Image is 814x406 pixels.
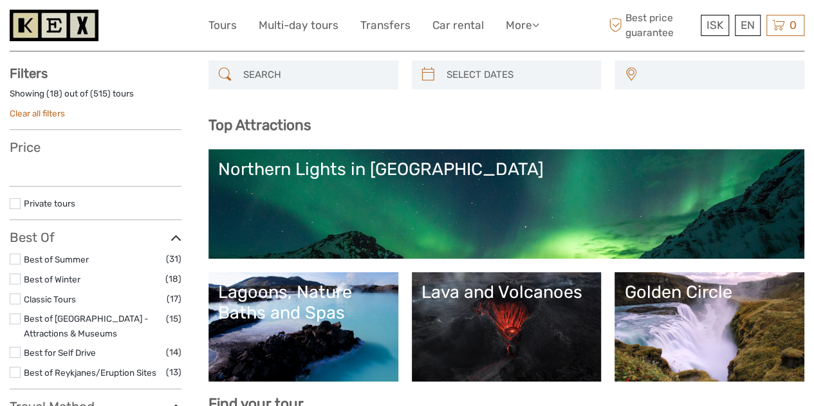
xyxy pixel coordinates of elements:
[93,88,107,100] label: 515
[10,230,181,245] h3: Best Of
[166,345,181,360] span: (14)
[10,140,181,155] h3: Price
[208,16,237,35] a: Tours
[166,365,181,380] span: (13)
[218,159,795,180] div: Northern Lights in [GEOGRAPHIC_DATA]
[24,198,75,208] a: Private tours
[218,282,389,372] a: Lagoons, Nature Baths and Spas
[421,282,592,302] div: Lava and Volcanoes
[735,15,761,36] div: EN
[166,252,181,266] span: (31)
[441,64,595,86] input: SELECT DATES
[24,347,96,358] a: Best for Self Drive
[166,311,181,326] span: (15)
[360,16,411,35] a: Transfers
[421,282,592,372] a: Lava and Volcanoes
[24,274,80,284] a: Best of Winter
[624,282,795,302] div: Golden Circle
[50,88,59,100] label: 18
[606,11,698,39] span: Best price guarantee
[10,10,98,41] img: 1261-44dab5bb-39f8-40da-b0c2-4d9fce00897c_logo_small.jpg
[707,19,723,32] span: ISK
[506,16,539,35] a: More
[788,19,799,32] span: 0
[167,291,181,306] span: (17)
[624,282,795,372] a: Golden Circle
[208,116,311,134] b: Top Attractions
[24,313,149,338] a: Best of [GEOGRAPHIC_DATA] - Attractions & Museums
[24,254,89,264] a: Best of Summer
[238,64,392,86] input: SEARCH
[259,16,338,35] a: Multi-day tours
[165,272,181,286] span: (18)
[24,294,76,304] a: Classic Tours
[10,66,48,81] strong: Filters
[10,88,181,107] div: Showing ( ) out of ( ) tours
[24,367,156,378] a: Best of Reykjanes/Eruption Sites
[218,159,795,249] a: Northern Lights in [GEOGRAPHIC_DATA]
[432,16,484,35] a: Car rental
[218,282,389,324] div: Lagoons, Nature Baths and Spas
[10,108,65,118] a: Clear all filters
